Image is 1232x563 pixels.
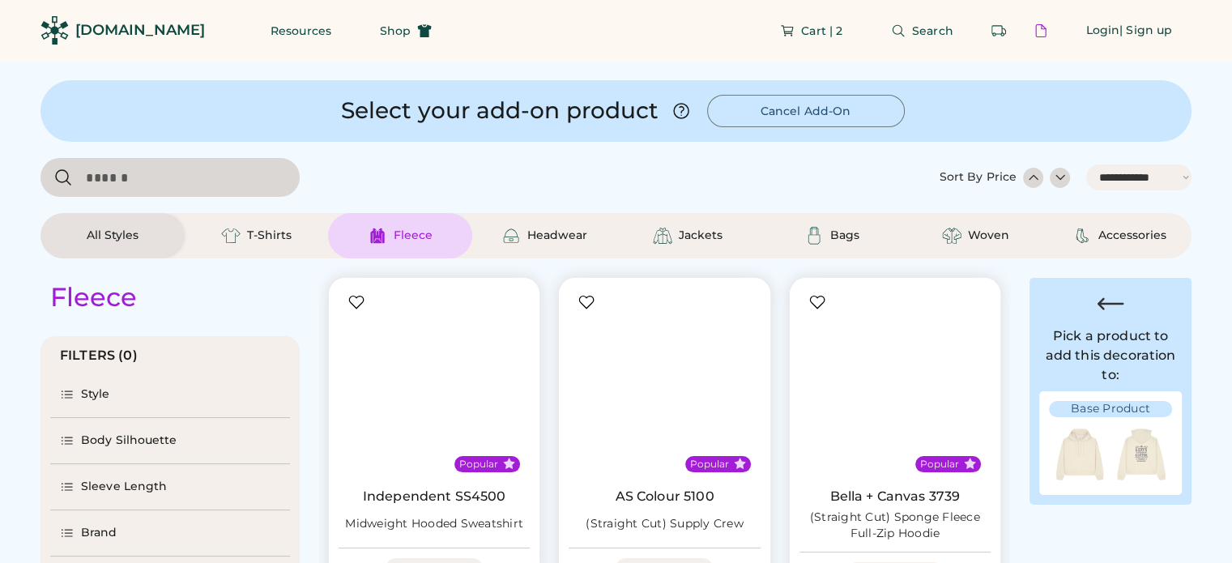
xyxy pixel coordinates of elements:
[40,16,69,45] img: Rendered Logo - Screens
[1039,326,1182,385] div: Pick a product to add this decoration to:
[247,228,292,244] div: T-Shirts
[368,226,387,245] img: Fleece Icon
[339,288,530,479] img: Independent Trading Co. SS4500 Midweight Hooded Sweatshirt
[221,226,241,245] img: T-Shirts Icon
[804,226,824,245] img: Bags Icon
[799,288,991,479] img: BELLA + CANVAS 3739 (Straight Cut) Sponge Fleece Full-Zip Hoodie
[829,488,960,505] a: Bella + Canvas 3739
[459,458,498,471] div: Popular
[968,228,1009,244] div: Woven
[81,386,110,403] div: Style
[81,525,117,541] div: Brand
[251,15,351,47] button: Resources
[761,15,862,47] button: Cart | 2
[75,20,205,41] div: [DOMAIN_NAME]
[1111,424,1172,485] img: Main Image Back Design
[341,96,659,126] div: Select your add-on product
[363,488,506,505] a: Independent SS4500
[1072,226,1092,245] img: Accessories Icon
[964,458,976,470] button: Popular Style
[1049,424,1111,485] img: Main Image Front Design
[1119,23,1172,39] div: | Sign up
[345,516,523,532] div: Midweight Hooded Sweatshirt
[380,25,411,36] span: Shop
[920,458,959,471] div: Popular
[912,25,953,36] span: Search
[87,228,139,244] div: All Styles
[1098,228,1166,244] div: Accessories
[799,510,991,542] div: (Straight Cut) Sponge Fleece Full-Zip Hoodie
[394,228,433,244] div: Fleece
[569,288,760,479] img: AS Colour 5100 (Straight Cut) Supply Crew
[50,281,137,313] div: Fleece
[872,15,973,47] button: Search
[983,15,1015,47] button: Retrieve an order
[360,15,451,47] button: Shop
[690,458,729,471] div: Popular
[501,226,521,245] img: Headwear Icon
[1049,401,1172,417] div: Base Product
[81,479,167,495] div: Sleeve Length
[653,226,672,245] img: Jackets Icon
[1086,23,1120,39] div: Login
[586,516,744,532] div: (Straight Cut) Supply Crew
[615,488,714,505] a: AS Colour 5100
[81,433,177,449] div: Body Silhouette
[801,25,842,36] span: Cart | 2
[940,169,1017,186] div: Sort By Price
[679,228,723,244] div: Jackets
[734,458,746,470] button: Popular Style
[503,458,515,470] button: Popular Style
[527,228,587,244] div: Headwear
[830,228,859,244] div: Bags
[707,95,905,127] button: Cancel Add-On
[942,226,961,245] img: Woven Icon
[60,346,138,365] div: FILTERS (0)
